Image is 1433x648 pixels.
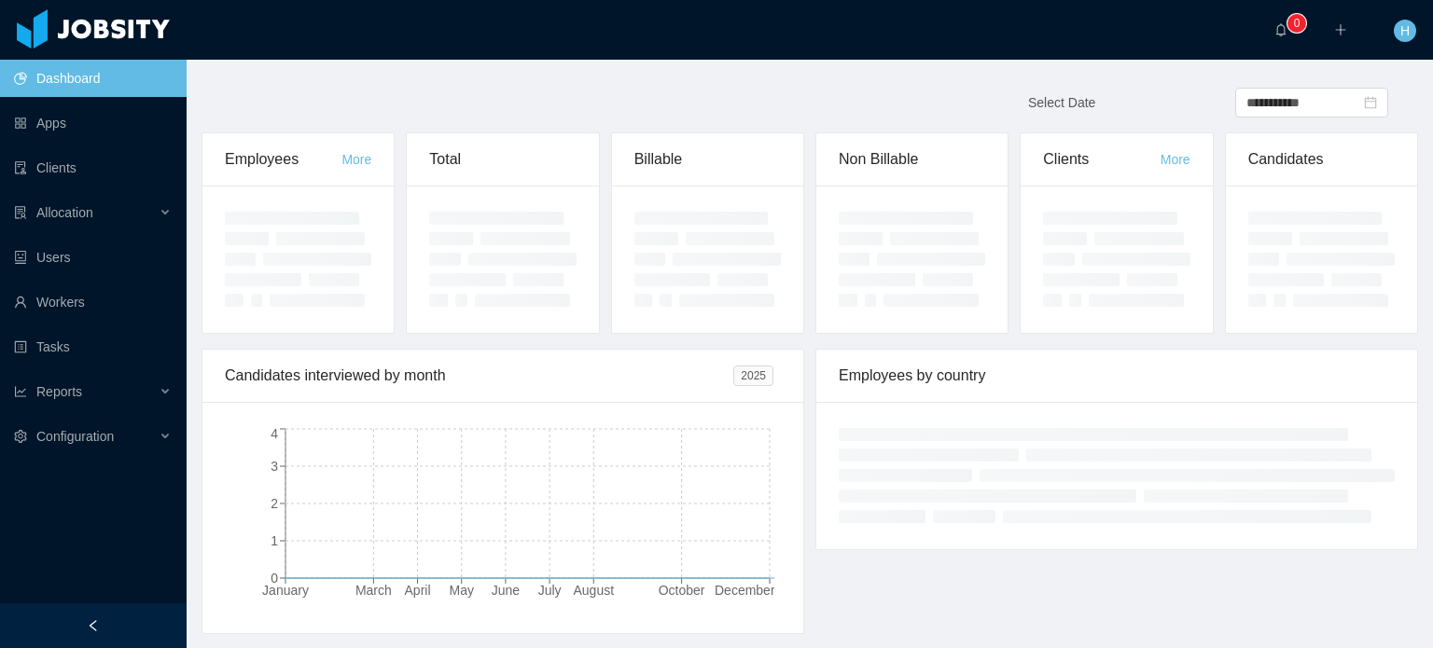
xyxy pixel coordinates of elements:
[14,60,172,97] a: icon: pie-chartDashboard
[341,152,371,167] a: More
[1364,96,1377,109] i: icon: calendar
[271,426,278,441] tspan: 4
[1400,20,1410,42] span: H
[1248,133,1395,186] div: Candidates
[14,385,27,398] i: icon: line-chart
[573,583,614,598] tspan: August
[429,133,576,186] div: Total
[36,205,93,220] span: Allocation
[733,365,773,386] span: 2025
[271,533,278,548] tspan: 1
[225,133,341,186] div: Employees
[1028,95,1095,110] span: Select Date
[14,328,172,365] a: icon: profileTasks
[659,583,705,598] tspan: October
[14,283,172,321] a: icon: userWorkers
[1043,133,1160,186] div: Clients
[715,583,775,598] tspan: December
[271,459,278,474] tspan: 3
[634,133,781,186] div: Billable
[271,571,278,586] tspan: 0
[1287,14,1306,33] sup: 0
[405,583,431,598] tspan: April
[355,583,392,598] tspan: March
[14,239,172,276] a: icon: robotUsers
[225,350,733,402] div: Candidates interviewed by month
[839,350,1395,402] div: Employees by country
[271,496,278,511] tspan: 2
[14,149,172,186] a: icon: auditClients
[36,429,114,444] span: Configuration
[1161,152,1190,167] a: More
[492,583,521,598] tspan: June
[14,430,27,443] i: icon: setting
[839,133,985,186] div: Non Billable
[14,206,27,219] i: icon: solution
[538,583,562,598] tspan: July
[14,104,172,142] a: icon: appstoreApps
[36,384,82,399] span: Reports
[1334,23,1347,36] i: icon: plus
[1274,23,1287,36] i: icon: bell
[450,583,474,598] tspan: May
[262,583,309,598] tspan: January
